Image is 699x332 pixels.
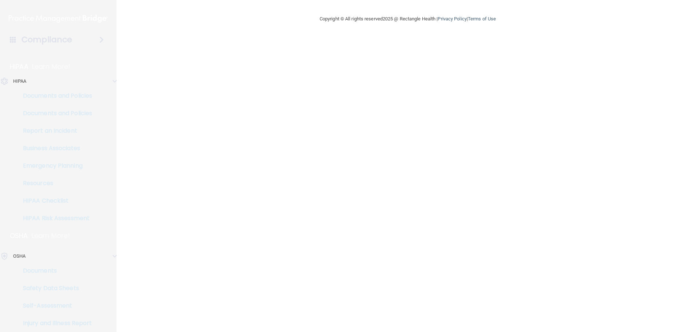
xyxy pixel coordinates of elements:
h4: Compliance [21,35,72,45]
p: HIPAA Checklist [5,197,104,204]
p: Learn More! [32,62,71,71]
p: Documents and Policies [5,92,104,99]
p: Self-Assessment [5,302,104,309]
p: OSHA [13,252,25,261]
p: Learn More! [32,231,70,240]
p: Business Associates [5,145,104,152]
p: HIPAA Risk Assessment [5,215,104,222]
p: HIPAA [10,62,28,71]
p: Report an Incident [5,127,104,134]
p: Resources [5,180,104,187]
p: OSHA [10,231,28,240]
p: Injury and Illness Report [5,320,104,327]
p: Safety Data Sheets [5,285,104,292]
img: PMB logo [9,11,108,26]
p: Emergency Planning [5,162,104,169]
p: HIPAA [13,77,27,86]
a: Terms of Use [468,16,496,22]
p: Documents and Policies [5,110,104,117]
a: Privacy Policy [438,16,466,22]
div: Copyright © All rights reserved 2025 @ Rectangle Health | | [275,7,541,31]
p: Documents [5,267,104,274]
